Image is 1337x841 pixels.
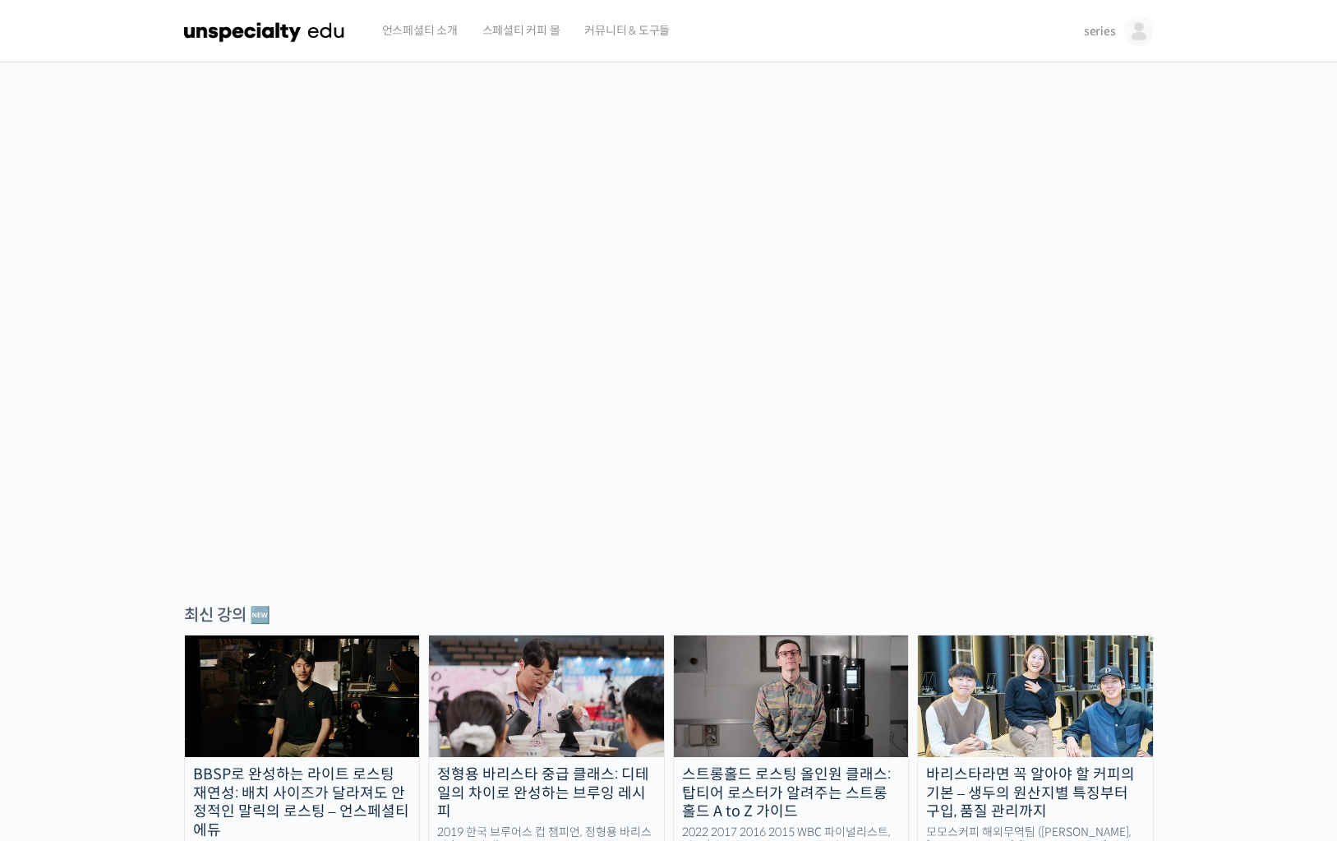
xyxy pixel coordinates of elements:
div: 최신 강의 🆕 [184,604,1154,626]
img: stronghold-roasting_course-thumbnail.jpg [674,635,909,757]
div: 스트롱홀드 로스팅 올인원 클래스: 탑티어 로스터가 알려주는 스트롱홀드 A to Z 가이드 [674,765,909,821]
div: BBSP로 완성하는 라이트 로스팅 재연성: 배치 사이즈가 달라져도 안정적인 말릭의 로스팅 – 언스페셜티 에듀 [185,765,420,839]
img: malic-roasting-class_course-thumbnail.jpg [185,635,420,757]
img: advanced-brewing_course-thumbnail.jpeg [429,635,664,757]
div: 바리스타라면 꼭 알아야 할 커피의 기본 – 생두의 원산지별 특징부터 구입, 품질 관리까지 [918,765,1153,821]
img: momos_course-thumbnail.jpg [918,635,1153,757]
span: series [1084,24,1116,39]
div: 정형용 바리스타 중급 클래스: 디테일의 차이로 완성하는 브루잉 레시피 [429,765,664,821]
p: 시간과 장소에 구애받지 않고, 검증된 커리큘럼으로 [16,342,1321,365]
p: [PERSON_NAME]을 다하는 당신을 위해, 최고와 함께 만든 커피 클래스 [16,252,1321,335]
